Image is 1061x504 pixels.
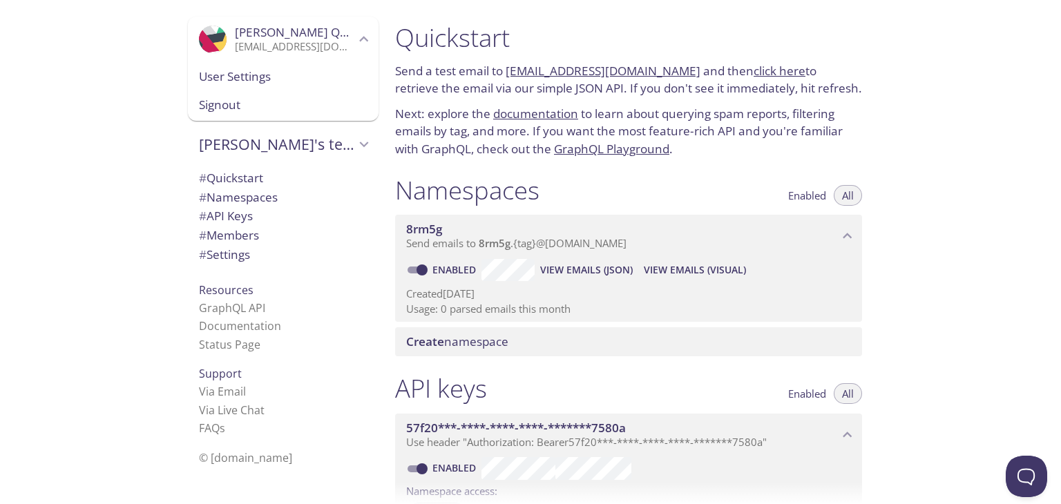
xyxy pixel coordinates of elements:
a: GraphQL API [199,300,265,316]
span: View Emails (JSON) [540,262,633,278]
span: Quickstart [199,170,263,186]
span: Create [406,333,444,349]
span: [PERSON_NAME]'s team [199,135,355,154]
h1: API keys [395,373,487,404]
span: 8rm5g [406,221,442,237]
a: Via Email [199,384,246,399]
div: Rayyan Qamaletdinov [188,17,379,62]
div: Signout [188,90,379,121]
div: API Keys [188,206,379,226]
button: All [834,383,862,404]
span: Members [199,227,259,243]
span: s [220,420,225,436]
a: Status Page [199,337,260,352]
a: click here [754,63,805,79]
div: Create namespace [395,327,862,356]
a: GraphQL Playground [554,141,669,157]
span: Send emails to . {tag} @[DOMAIN_NAME] [406,236,627,250]
a: Via Live Chat [199,403,265,418]
span: Signout [199,96,367,114]
button: All [834,185,862,206]
a: Enabled [430,461,481,474]
label: Namespace access: [406,480,497,500]
div: Namespaces [188,188,379,207]
span: Support [199,366,242,381]
button: View Emails (Visual) [638,259,752,281]
iframe: Help Scout Beacon - Open [1006,456,1047,497]
div: Team Settings [188,245,379,264]
div: 8rm5g namespace [395,215,862,258]
button: Enabled [780,383,834,404]
h1: Quickstart [395,22,862,53]
span: User Settings [199,68,367,86]
p: Send a test email to and then to retrieve the email via our simple JSON API. If you don't see it ... [395,62,862,97]
p: Created [DATE] [406,287,851,301]
button: Enabled [780,185,834,206]
div: Rayyan's team [188,126,379,162]
p: Next: explore the to learn about querying spam reports, filtering emails by tag, and more. If you... [395,105,862,158]
span: # [199,246,207,262]
button: View Emails (JSON) [535,259,638,281]
span: © [DOMAIN_NAME] [199,450,292,465]
a: documentation [493,106,578,122]
p: [EMAIL_ADDRESS][DOMAIN_NAME] [235,40,355,54]
span: # [199,227,207,243]
span: View Emails (Visual) [644,262,746,278]
span: # [199,170,207,186]
span: Settings [199,246,250,262]
a: [EMAIL_ADDRESS][DOMAIN_NAME] [506,63,700,79]
a: Enabled [430,263,481,276]
div: User Settings [188,62,379,91]
a: Documentation [199,318,281,333]
span: # [199,189,207,205]
span: namespace [406,333,508,349]
p: Usage: 0 parsed emails this month [406,302,851,316]
span: API Keys [199,208,253,224]
span: [PERSON_NAME] Qamaletdinov [235,24,409,40]
span: 8rm5g [479,236,510,250]
span: Resources [199,282,254,298]
a: FAQ [199,420,225,436]
h1: Namespaces [395,175,539,206]
div: Quickstart [188,168,379,188]
div: Members [188,226,379,245]
span: # [199,208,207,224]
span: Namespaces [199,189,278,205]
